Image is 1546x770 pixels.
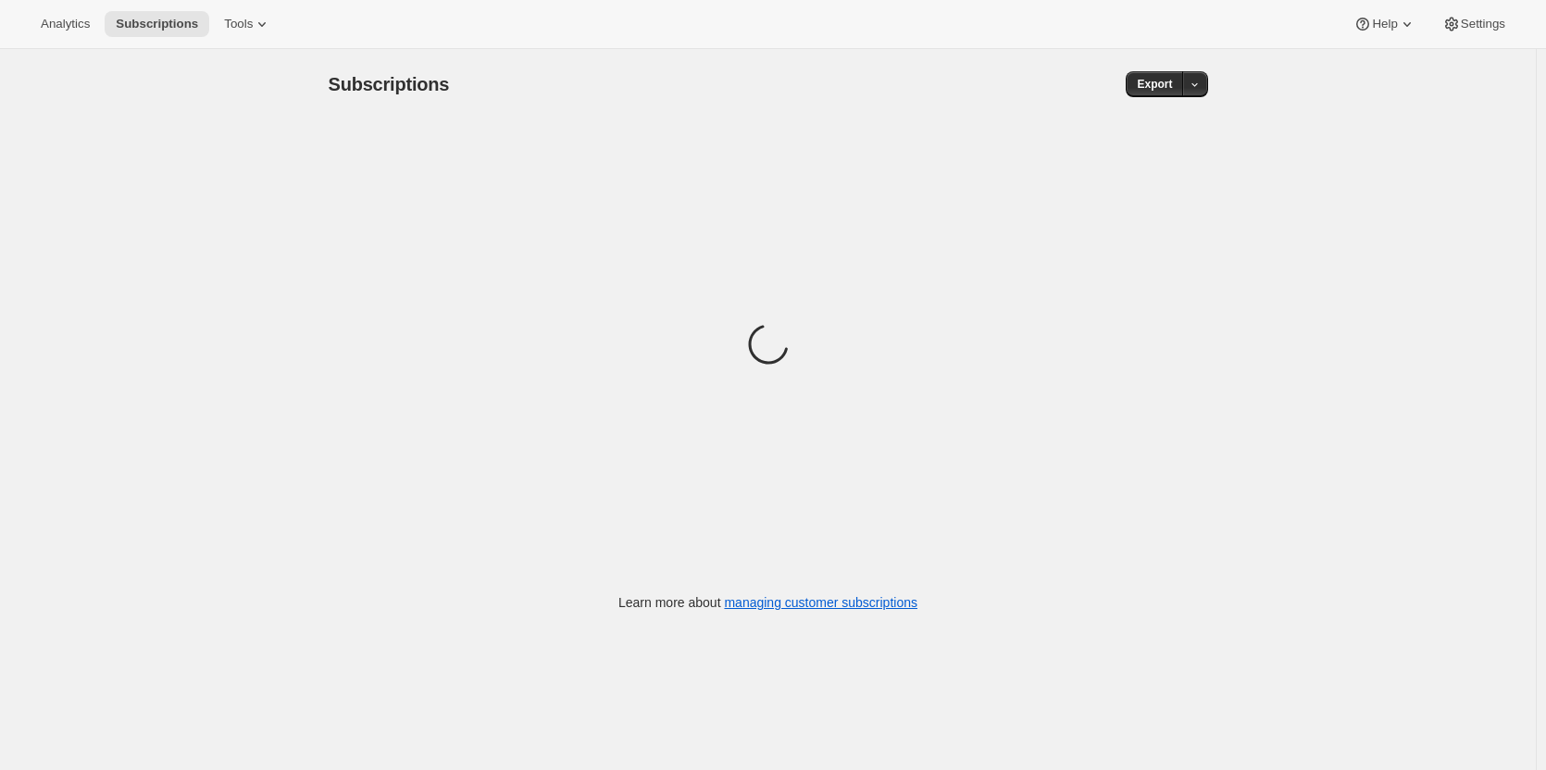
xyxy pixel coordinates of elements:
[213,11,282,37] button: Tools
[1342,11,1427,37] button: Help
[618,593,917,612] p: Learn more about
[1461,17,1505,31] span: Settings
[329,74,450,94] span: Subscriptions
[1431,11,1516,37] button: Settings
[1137,77,1172,92] span: Export
[41,17,90,31] span: Analytics
[116,17,198,31] span: Subscriptions
[1372,17,1397,31] span: Help
[1126,71,1183,97] button: Export
[224,17,253,31] span: Tools
[30,11,101,37] button: Analytics
[724,595,917,610] a: managing customer subscriptions
[105,11,209,37] button: Subscriptions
